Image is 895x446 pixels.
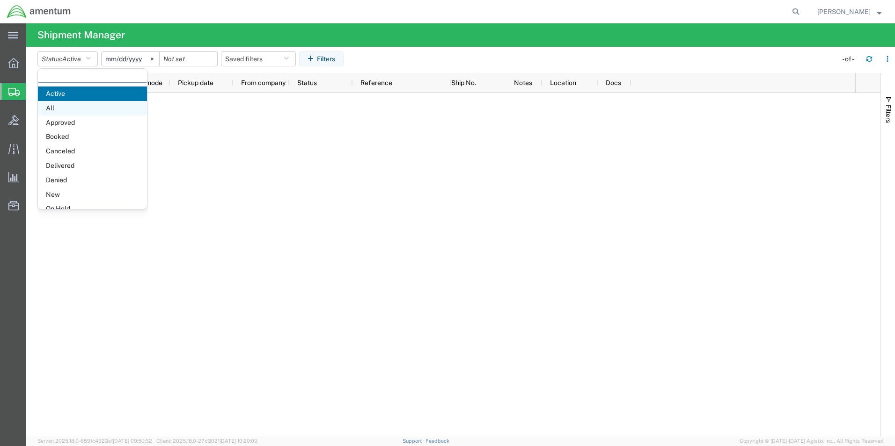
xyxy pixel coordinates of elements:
input: Not set [160,52,217,66]
img: logo [7,5,71,19]
span: Delivered [38,158,147,173]
button: [PERSON_NAME] [817,6,882,17]
span: Filters [885,105,892,123]
a: Support [403,438,426,444]
button: Filters [299,51,344,66]
span: Ship No. [451,79,476,86]
span: Notes [514,79,532,86]
a: Feedback [425,438,449,444]
span: Joel Salinas [817,7,871,17]
button: Saved filters [221,51,296,66]
span: [DATE] 10:20:09 [220,438,257,444]
span: Booked [38,129,147,144]
span: Denied [38,173,147,187]
span: Client: 2025.18.0-27d3021 [156,438,257,444]
span: Reference [360,79,392,86]
span: Copyright © [DATE]-[DATE] Agistix Inc., All Rights Reserved [740,437,884,445]
span: Status [297,79,317,86]
span: From company [241,79,286,86]
span: Docs [606,79,621,86]
button: Status:Active [37,51,98,66]
span: All [38,101,147,115]
span: New [38,187,147,202]
span: [DATE] 09:50:32 [113,438,152,444]
span: On Hold [38,201,147,216]
span: Canceled [38,144,147,158]
h4: Shipment Manager [37,23,125,47]
span: Active [38,86,147,101]
span: Active [62,55,81,63]
span: Location [550,79,576,86]
span: Pickup date [178,79,213,86]
input: Not set [102,52,159,66]
span: Approved [38,115,147,130]
span: Server: 2025.18.0-659fc4323ef [37,438,152,444]
div: - of - [842,54,858,64]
